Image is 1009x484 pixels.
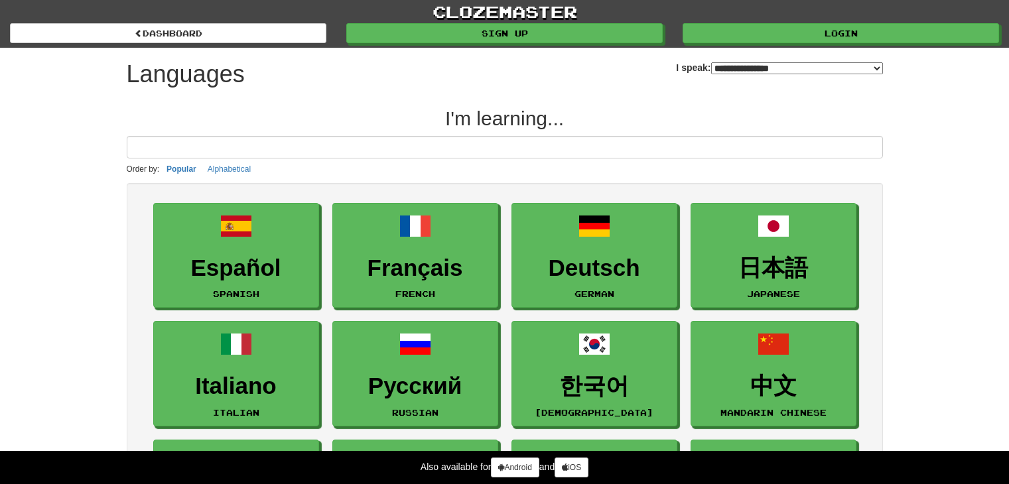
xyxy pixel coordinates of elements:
a: FrançaisFrench [332,203,498,308]
a: EspañolSpanish [153,203,319,308]
a: Login [683,23,999,43]
small: [DEMOGRAPHIC_DATA] [535,408,653,417]
small: Spanish [213,289,259,298]
h3: 日本語 [698,255,849,281]
small: Russian [392,408,438,417]
select: I speak: [711,62,883,74]
small: Italian [213,408,259,417]
small: German [574,289,614,298]
button: Alphabetical [204,162,255,176]
small: French [395,289,435,298]
small: Mandarin Chinese [720,408,827,417]
a: РусскийRussian [332,321,498,426]
h3: Deutsch [519,255,670,281]
label: I speak: [676,61,882,74]
small: Japanese [747,289,800,298]
small: Order by: [127,164,160,174]
a: iOS [555,457,588,477]
h3: 中文 [698,373,849,399]
a: Sign up [346,23,663,43]
a: 한국어[DEMOGRAPHIC_DATA] [511,321,677,426]
a: ItalianoItalian [153,321,319,426]
h1: Languages [127,61,245,88]
h3: Italiano [161,373,312,399]
a: Android [491,457,539,477]
h3: Español [161,255,312,281]
a: 日本語Japanese [691,203,856,308]
a: DeutschGerman [511,203,677,308]
h3: Русский [340,373,491,399]
button: Popular [163,162,200,176]
a: 中文Mandarin Chinese [691,321,856,426]
h3: 한국어 [519,373,670,399]
h3: Français [340,255,491,281]
h2: I'm learning... [127,107,883,129]
a: dashboard [10,23,326,43]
